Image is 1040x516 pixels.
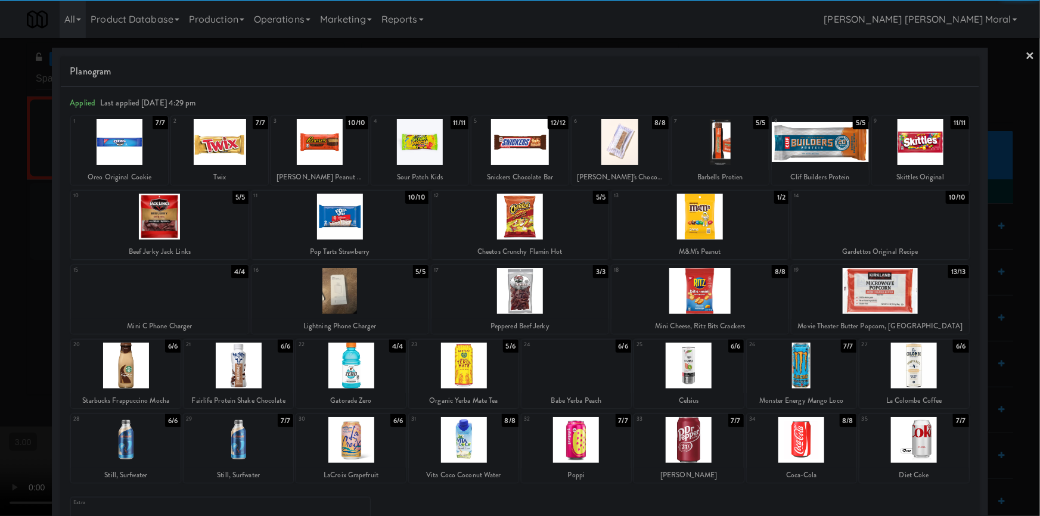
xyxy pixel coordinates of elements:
[298,393,404,408] div: Gatorade Zero
[948,265,969,278] div: 13/13
[747,414,856,483] div: 348/8Coca-Cola
[73,265,160,275] div: 15
[1026,38,1035,75] a: ×
[572,116,669,185] div: 68/8[PERSON_NAME]'s Chocolate Almond Walnut Granola Bar, Sea Nuts
[593,191,609,204] div: 5/5
[252,244,429,259] div: Pop Tarts Strawberry
[252,319,429,334] div: Lightning Phone Charger
[153,116,168,129] div: 7/7
[431,191,609,259] div: 125/5Cheetos Crunchy Flamin Hot
[73,498,221,508] div: Extra
[747,468,856,483] div: Coca-Cola
[409,393,519,408] div: Organic Yerba Mate Tea
[434,191,520,201] div: 12
[409,468,519,483] div: Vita Coco Coconut Water
[753,116,769,129] div: 5/5
[185,393,291,408] div: Fairlife Protein Shake Chocolate
[859,468,969,483] div: Diet Coke
[728,414,744,427] div: 7/7
[471,116,569,185] div: 512/12Snickers Chocolate Bar
[273,170,367,185] div: [PERSON_NAME] Peanut Butter Cups
[747,393,856,408] div: Monster Energy Mango Loco
[614,265,700,275] div: 18
[165,340,181,353] div: 6/6
[862,414,914,424] div: 35
[389,340,406,353] div: 4/4
[71,244,248,259] div: Beef Jerky Jack Links
[186,414,238,424] div: 29
[71,191,248,259] div: 105/5Beef Jerky Jack Links
[73,244,246,259] div: Beef Jerky Jack Links
[946,191,969,204] div: 10/10
[70,63,970,80] span: Planogram
[791,244,968,259] div: Gardettos Original Recipe
[473,170,567,185] div: Snickers Chocolate Bar
[614,191,700,201] div: 13
[859,414,969,483] div: 357/7Diet Coke
[254,191,340,201] div: 11
[523,468,629,483] div: Poppi
[874,116,920,126] div: 9
[471,170,569,185] div: Snickers Chocolate Bar
[231,265,248,278] div: 4/4
[749,340,802,350] div: 26
[346,116,369,129] div: 10/10
[373,170,467,185] div: Sour Patch Kids
[71,468,181,483] div: Still, Surfwater
[772,170,869,185] div: Clif Builders Protein
[613,319,787,334] div: Mini Cheese, Ritz Bits Crackers
[772,116,869,185] div: 85/5Clif Builders Protein
[451,116,469,129] div: 11/11
[73,340,126,350] div: 20
[953,414,968,427] div: 7/7
[296,340,406,408] div: 224/4Gatorade Zero
[73,468,179,483] div: Still, Surfwater
[413,265,429,278] div: 5/5
[431,244,609,259] div: Cheetos Crunchy Flamin Hot
[171,170,268,185] div: Twix
[616,414,631,427] div: 7/7
[184,393,293,408] div: Fairlife Protein Shake Chocolate
[184,414,293,483] div: 297/7Still, Surfwater
[434,265,520,275] div: 17
[521,340,631,408] div: 246/6Babe Yerba Peach
[524,340,576,350] div: 24
[73,191,160,201] div: 10
[634,414,744,483] div: 337/7[PERSON_NAME]
[861,468,967,483] div: Diet Coke
[613,244,787,259] div: M&M's Peanut
[232,191,248,204] div: 5/5
[371,170,468,185] div: Sour Patch Kids
[672,170,769,185] div: Barbells Protien
[71,170,168,185] div: Oreo Original Cookie
[411,414,464,424] div: 31
[173,170,266,185] div: Twix
[523,393,629,408] div: Babe Yerba Peach
[100,97,196,108] span: Last applied [DATE] 4:29 pm
[433,319,607,334] div: Peppered Beef Jerky
[673,170,767,185] div: Barbells Protien
[572,170,669,185] div: [PERSON_NAME]'s Chocolate Almond Walnut Granola Bar, Sea Nuts
[431,265,609,334] div: 173/3Peppered Beef Jerky
[793,244,967,259] div: Gardettos Original Recipe
[253,244,427,259] div: Pop Tarts Strawberry
[390,414,406,427] div: 6/6
[433,244,607,259] div: Cheetos Crunchy Flamin Hot
[503,340,519,353] div: 5/6
[774,191,788,204] div: 1/2
[73,414,126,424] div: 28
[71,265,248,334] div: 154/4Mini C Phone Charger
[791,265,968,334] div: 1913/13Movie Theater Butter Popcorn, [GEOGRAPHIC_DATA]
[574,116,620,126] div: 6
[859,393,969,408] div: La Colombe Coffee
[872,170,969,185] div: Skittles Original
[951,116,969,129] div: 11/11
[254,265,340,275] div: 16
[409,414,519,483] div: 318/8Vita Coco Coconut Water
[299,414,351,424] div: 30
[611,244,788,259] div: M&M's Peanut
[652,116,669,129] div: 8/8
[634,340,744,408] div: 256/6Celsius
[611,319,788,334] div: Mini Cheese, Ritz Bits Crackers
[747,340,856,408] div: 267/7Monster Energy Mango Loco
